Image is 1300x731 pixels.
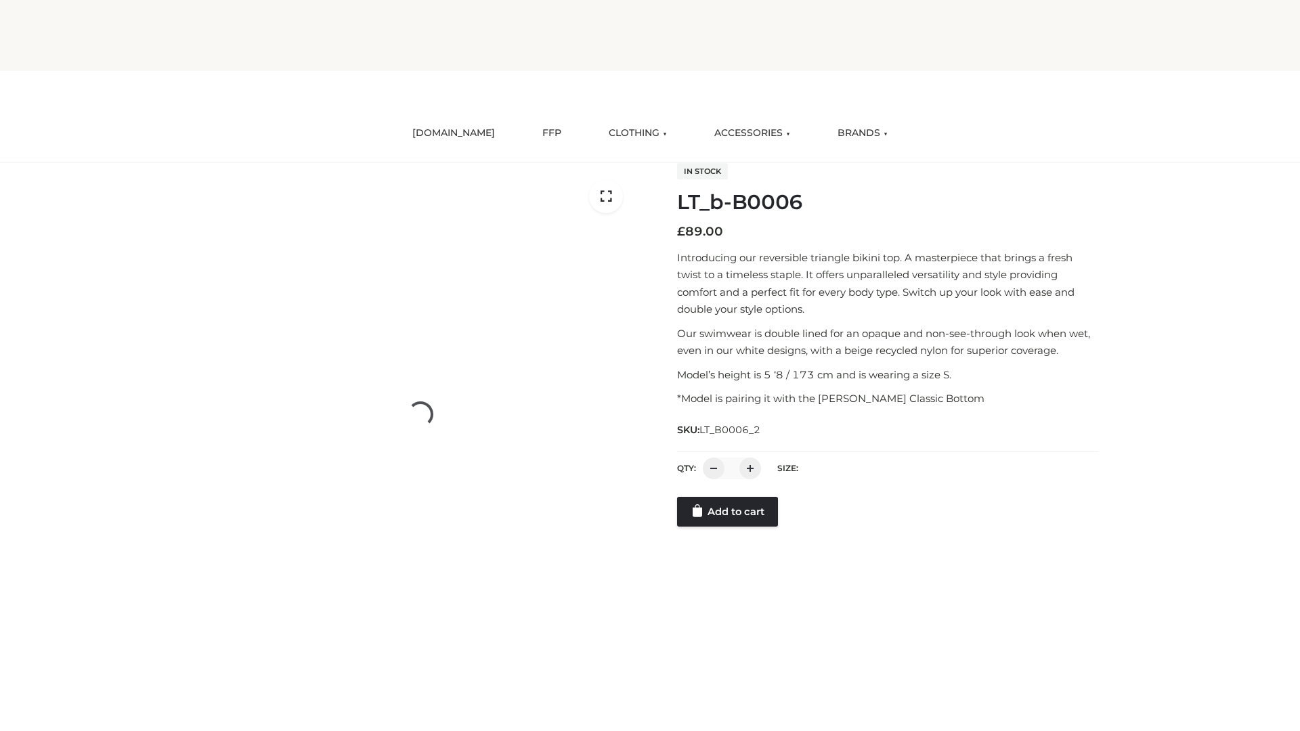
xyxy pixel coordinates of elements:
p: Model’s height is 5 ‘8 / 173 cm and is wearing a size S. [677,366,1099,384]
a: ACCESSORIES [704,118,800,148]
a: FFP [532,118,571,148]
p: Our swimwear is double lined for an opaque and non-see-through look when wet, even in our white d... [677,325,1099,359]
a: [DOMAIN_NAME] [402,118,505,148]
a: Add to cart [677,497,778,527]
span: £ [677,224,685,239]
label: Size: [777,463,798,473]
span: In stock [677,163,728,179]
a: BRANDS [827,118,898,148]
p: *Model is pairing it with the [PERSON_NAME] Classic Bottom [677,390,1099,407]
label: QTY: [677,463,696,473]
span: LT_B0006_2 [699,424,760,436]
span: SKU: [677,422,762,438]
bdi: 89.00 [677,224,723,239]
h1: LT_b-B0006 [677,190,1099,215]
p: Introducing our reversible triangle bikini top. A masterpiece that brings a fresh twist to a time... [677,249,1099,318]
a: CLOTHING [599,118,677,148]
